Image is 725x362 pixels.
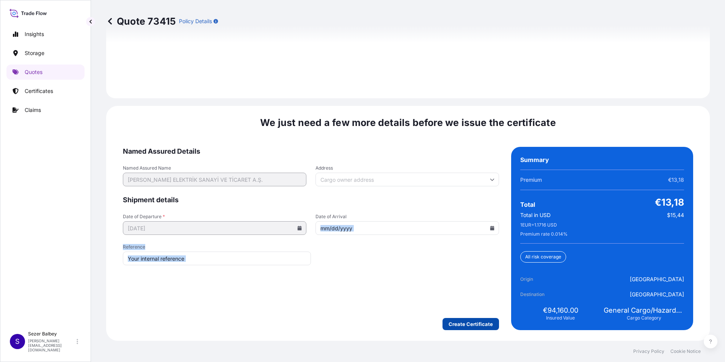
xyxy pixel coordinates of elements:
[315,221,499,235] input: mm/dd/yyyy
[6,83,85,99] a: Certificates
[315,165,499,171] span: Address
[6,46,85,61] a: Storage
[25,87,53,95] p: Certificates
[520,211,551,219] span: Total in USD
[123,244,311,250] span: Reference
[520,251,566,263] div: All risk coverage
[6,27,85,42] a: Insights
[28,338,75,352] p: [PERSON_NAME][EMAIL_ADDRESS][DOMAIN_NAME]
[25,106,41,114] p: Claims
[520,176,542,184] span: Premium
[630,291,684,298] span: [GEOGRAPHIC_DATA]
[546,315,575,321] span: Insured Value
[543,306,578,315] span: €94,160.00
[668,176,684,184] span: €13,18
[123,214,306,220] span: Date of Departure
[520,275,563,283] span: Origin
[315,214,499,220] span: Date of Arrival
[520,231,568,237] span: Premium rate 0.014 %
[6,65,85,80] a: Quotes
[28,331,75,337] p: Sezer Balbey
[630,275,684,283] span: [GEOGRAPHIC_DATA]
[670,348,701,354] a: Cookie Notice
[123,195,499,205] span: Shipment details
[123,147,499,156] span: Named Assured Details
[627,315,661,321] span: Cargo Category
[520,222,557,228] span: 1 EUR = 1.1716 USD
[520,156,549,164] span: Summary
[667,211,684,219] span: $15,44
[179,17,212,25] p: Policy Details
[123,221,306,235] input: mm/dd/yyyy
[25,49,44,57] p: Storage
[443,318,499,330] button: Create Certificate
[123,165,306,171] span: Named Assured Name
[260,116,556,129] span: We just need a few more details before we issue the certificate
[25,68,42,76] p: Quotes
[655,196,684,208] span: €13,18
[6,102,85,118] a: Claims
[604,306,684,315] span: General Cargo/Hazardous Material
[633,348,664,354] a: Privacy Policy
[25,30,44,38] p: Insights
[106,15,176,27] p: Quote 73415
[123,252,311,265] input: Your internal reference
[315,173,499,186] input: Cargo owner address
[449,320,493,328] p: Create Certificate
[520,201,535,208] span: Total
[520,291,563,298] span: Destination
[15,338,20,345] span: S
